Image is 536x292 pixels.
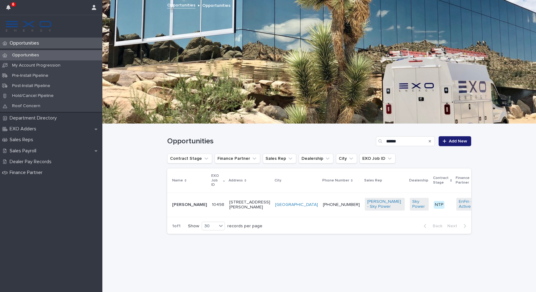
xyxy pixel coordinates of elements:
p: Opportunities [7,53,44,58]
p: Show [188,224,199,229]
button: Sales Rep [263,154,296,163]
tr: [PERSON_NAME]1049810498 [STREET_ADDRESS][PERSON_NAME][GEOGRAPHIC_DATA] [PHONE_NUMBER][PERSON_NAME... [167,193,526,217]
span: Add New [449,139,467,143]
button: Next [445,223,471,229]
a: [GEOGRAPHIC_DATA] [275,202,318,207]
button: Finance Partner [215,154,260,163]
p: My Account Progression [7,63,65,68]
a: [PERSON_NAME] - Sky Power [367,199,402,210]
p: City [275,177,281,184]
p: Roof Concern [7,103,45,109]
p: Pre-Install Pipeline [7,73,53,78]
p: 1 of 1 [167,219,185,234]
button: Back [419,223,445,229]
p: records per page [227,224,262,229]
p: [STREET_ADDRESS][PERSON_NAME] [229,200,270,210]
p: Contract Stage [433,175,449,186]
p: Post-Install Pipeline [7,83,55,89]
p: 10498 [212,201,226,207]
p: Sales Reps [7,137,38,143]
h1: Opportunities [167,137,373,146]
div: 30 [202,223,217,229]
p: Dealership [409,177,428,184]
button: City [336,154,357,163]
div: 6 [6,4,14,15]
img: FKS5r6ZBThi8E5hshIGi [5,20,52,33]
span: Next [447,224,461,228]
a: Sky Power [412,199,426,210]
input: Search [376,136,435,146]
p: Hold/Cancel Pipeline [7,93,59,98]
p: Opportunities [202,2,230,8]
p: Finance Partner [7,170,47,176]
p: Phone Number [322,177,349,184]
p: Dealer Pay Records [7,159,56,165]
p: Opportunities [7,40,44,46]
p: Address [229,177,243,184]
p: EXO Adders [7,126,41,132]
button: EXO Job ID [360,154,395,163]
a: Opportunities [167,1,195,8]
a: Add New [439,136,471,146]
a: EnFin - Active [459,199,472,210]
div: NTP [434,201,444,209]
p: Sales Payroll [7,148,41,154]
p: 6 [12,2,14,7]
p: Department Directory [7,115,62,121]
button: Contract Stage [167,154,212,163]
span: Back [429,224,442,228]
p: Finance Partner [456,175,475,186]
a: [PHONE_NUMBER] [323,203,360,207]
p: EXO Job ID [211,172,221,188]
p: Sales Rep [364,177,382,184]
p: Name [172,177,183,184]
p: [PERSON_NAME] [172,202,207,207]
button: Dealership [299,154,333,163]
